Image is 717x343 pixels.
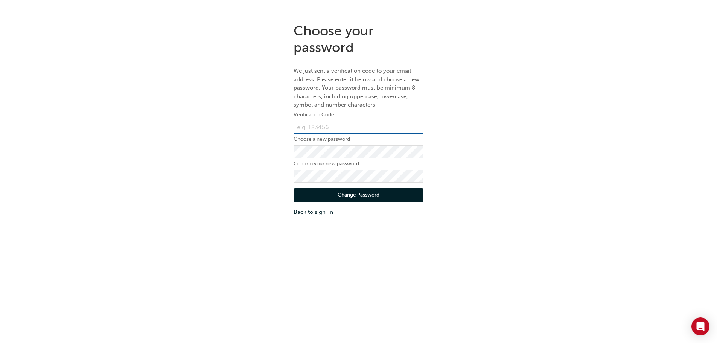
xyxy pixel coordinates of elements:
h1: Choose your password [294,23,423,55]
div: Open Intercom Messenger [691,317,709,335]
label: Confirm your new password [294,159,423,168]
p: We just sent a verification code to your email address. Please enter it below and choose a new pa... [294,67,423,109]
label: Choose a new password [294,135,423,144]
input: e.g. 123456 [294,121,423,134]
button: Change Password [294,188,423,203]
a: Back to sign-in [294,208,423,216]
label: Verification Code [294,110,423,119]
